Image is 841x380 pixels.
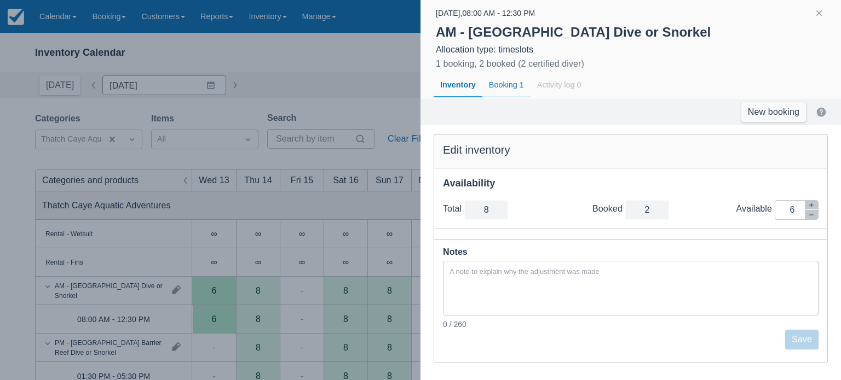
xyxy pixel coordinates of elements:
[436,44,826,55] div: Allocation type: timeslots
[443,143,819,157] div: Edit inventory
[436,25,711,39] strong: AM - [GEOGRAPHIC_DATA] Dive or Snorkel
[443,177,819,190] div: Availability
[443,319,819,330] div: 0 / 260
[592,203,625,214] div: Booked
[443,244,819,260] div: Notes
[736,203,775,214] div: Available
[436,57,584,71] div: 1 booking, 2 booked (2 certified diver)
[741,102,806,122] a: New booking
[434,73,482,98] div: Inventory
[443,203,464,214] div: Total
[436,7,535,20] div: [DATE] , 08:00 AM - 12:30 PM
[482,73,531,98] div: Booking 1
